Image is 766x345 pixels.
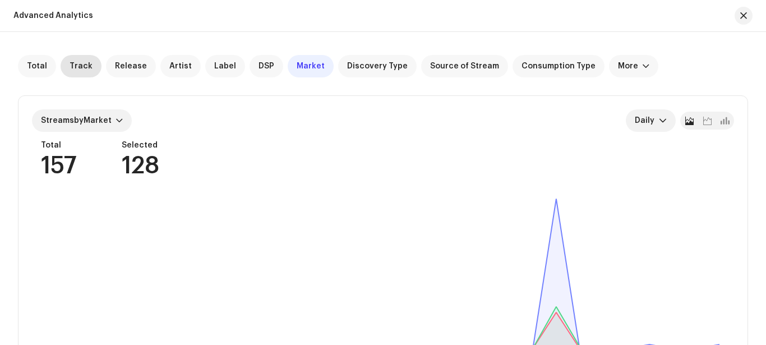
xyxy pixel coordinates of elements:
span: Consumption Type [522,62,596,71]
span: Source of Stream [430,62,499,71]
span: Artist [169,62,192,71]
div: dropdown trigger [659,109,667,132]
span: Daily [635,109,659,132]
span: Discovery Type [347,62,408,71]
div: More [618,62,638,71]
span: Label [214,62,236,71]
span: Market [297,62,325,71]
span: DSP [259,62,274,71]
